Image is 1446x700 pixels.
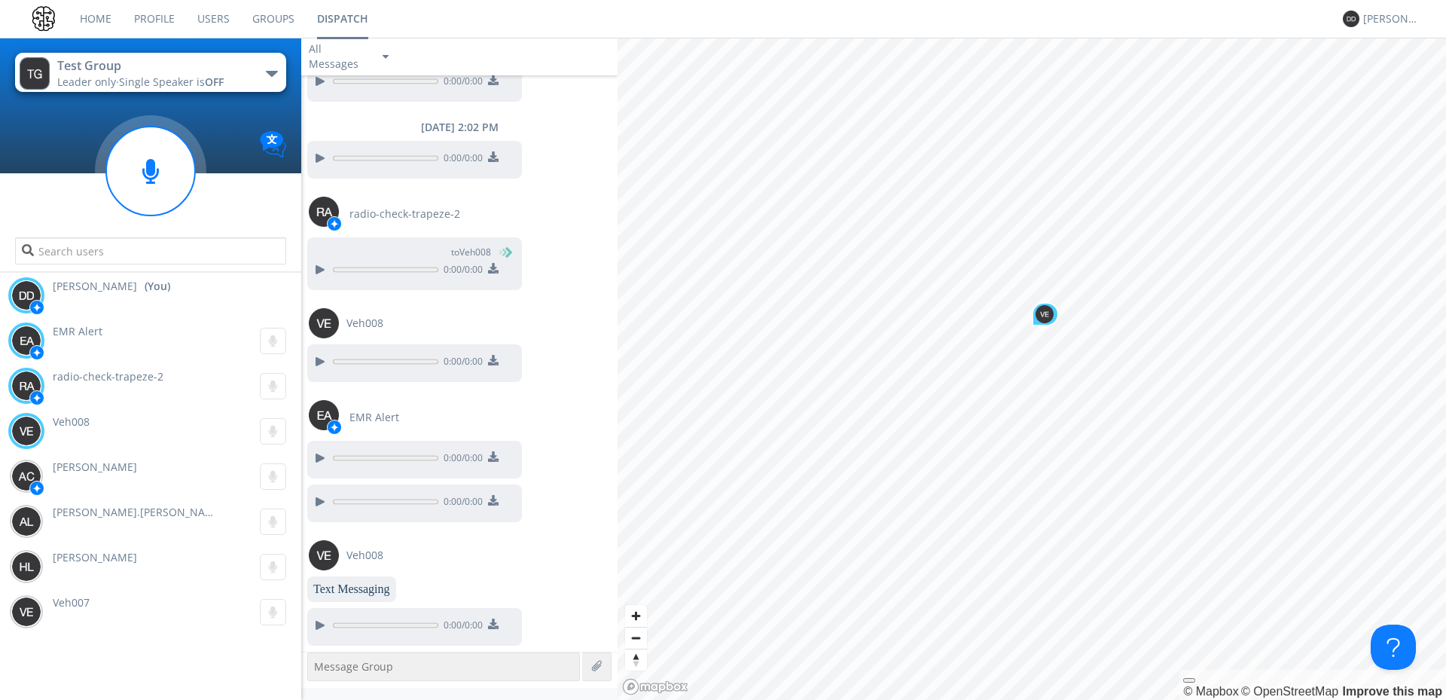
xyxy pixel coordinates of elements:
iframe: Toggle Customer Support [1371,625,1416,670]
img: download media button [488,75,499,85]
button: Reset bearing to north [625,649,647,671]
div: (You) [145,279,170,294]
img: download media button [488,151,499,162]
span: 0:00 / 0:00 [438,619,483,635]
span: radio-check-trapeze-2 [53,369,163,384]
img: download media button [488,619,499,629]
span: 0:00 / 0:00 [438,263,483,280]
img: 373638.png [11,506,41,536]
img: 373638.png [309,400,339,430]
span: OFF [205,75,224,89]
div: All Messages [309,41,369,72]
span: Veh008 [346,548,383,563]
img: 373638.png [1036,305,1054,323]
span: [PERSON_NAME] [53,279,137,294]
img: 373638.png [309,540,339,570]
img: 373638.png [11,461,41,491]
img: 0b72d42dfa8a407a8643a71bb54b2e48 [30,5,57,32]
div: Map marker [1032,302,1059,326]
img: caret-down-sm.svg [383,55,389,59]
img: 373638.png [1343,11,1359,27]
img: 373638.png [309,197,339,227]
span: 0:00 / 0:00 [438,151,483,168]
button: Test GroupLeader only·Single Speaker isOFF [15,53,286,92]
img: 373638.png [11,371,41,401]
img: download media button [488,451,499,462]
button: Zoom in [625,605,647,627]
span: to Veh008 [451,246,491,259]
span: [PERSON_NAME] [53,550,137,564]
span: 0:00 / 0:00 [438,451,483,468]
span: Veh008 [346,316,383,331]
img: 373638.png [309,308,339,338]
div: [DATE] 2:02 PM [301,120,618,135]
span: 0:00 / 0:00 [438,355,483,371]
span: Single Speaker is [119,75,224,89]
img: download media button [488,263,499,274]
a: Mapbox [1183,685,1238,698]
div: Leader only · [57,75,227,90]
span: Veh007 [53,595,90,610]
img: download media button [488,495,499,506]
div: [PERSON_NAME] [1363,11,1420,26]
img: download media button [488,355,499,365]
span: [PERSON_NAME] [53,460,137,474]
img: 373638.png [11,552,41,582]
img: Translation enabled [260,131,286,157]
button: Zoom out [625,627,647,649]
input: Search users [15,237,286,264]
span: 0:00 / 0:00 [438,75,483,91]
span: Veh008 [53,414,90,429]
img: 373638.png [11,597,41,627]
div: Test Group [57,57,227,75]
a: Mapbox logo [622,678,688,695]
a: OpenStreetMap [1241,685,1338,698]
dc-p: Text Messaging [313,582,390,596]
span: 0:00 / 0:00 [438,495,483,512]
a: Map feedback [1343,685,1442,698]
img: 373638.png [11,280,41,310]
span: radio-check-trapeze-2 [349,206,460,222]
button: Toggle attribution [1183,678,1195,683]
img: 373638.png [20,57,50,90]
span: [PERSON_NAME].[PERSON_NAME]+trapeze [53,505,269,519]
span: EMR Alert [349,410,399,425]
canvas: Map [618,38,1446,700]
img: 373638.png [11,326,41,356]
img: 373638.png [11,416,41,446]
span: EMR Alert [53,324,102,338]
